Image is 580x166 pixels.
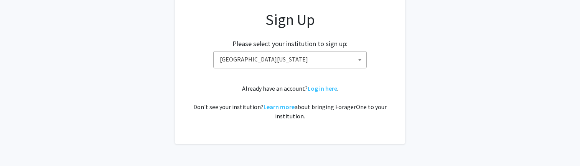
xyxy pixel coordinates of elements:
a: Log in here [308,85,337,92]
iframe: Chat [6,131,33,160]
span: University of Missouri [217,51,366,67]
div: Already have an account? . Don't see your institution? about bringing ForagerOne to your institut... [190,84,390,121]
span: University of Missouri [213,51,367,68]
h1: Sign Up [190,10,390,29]
a: Learn more about bringing ForagerOne to your institution [264,103,295,111]
h2: Please select your institution to sign up: [232,40,348,48]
